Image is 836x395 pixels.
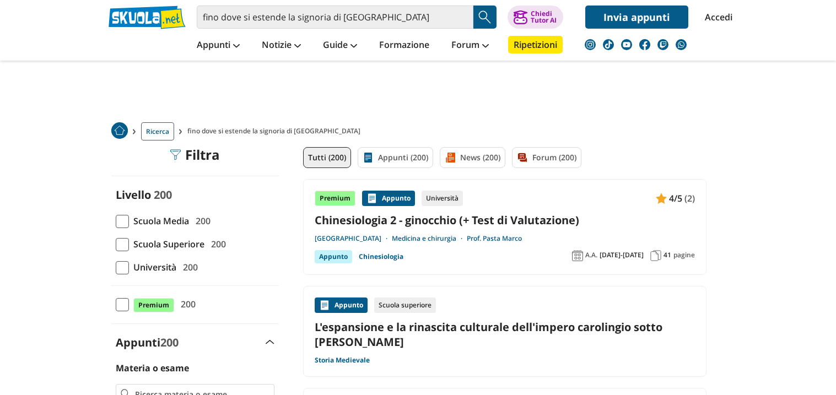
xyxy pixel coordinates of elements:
[129,260,176,274] span: Università
[440,147,505,168] a: News (200)
[657,39,668,50] img: twitch
[392,234,467,243] a: Medicina e chirurgia
[116,335,179,350] label: Appunti
[669,191,682,205] span: 4/5
[639,39,650,50] img: facebook
[315,213,695,228] a: Chinesiologia 2 - ginocchio (+ Test di Valutazione)
[664,251,671,259] span: 41
[650,250,661,261] img: Pagine
[508,6,563,29] button: ChiediTutor AI
[603,39,614,50] img: tiktok
[531,10,557,24] div: Chiedi Tutor AI
[363,152,374,163] img: Appunti filtro contenuto
[320,36,360,56] a: Guide
[656,193,667,204] img: Appunti contenuto
[315,320,695,349] a: L'espansione e la rinascita culturale dell'impero carolingio sotto [PERSON_NAME]
[517,152,528,163] img: Forum filtro contenuto
[266,340,274,344] img: Apri e chiudi sezione
[362,191,415,206] div: Appunto
[315,356,370,365] a: Storia Medievale
[422,191,463,206] div: Università
[705,6,728,29] a: Accedi
[676,39,687,50] img: WhatsApp
[129,214,189,228] span: Scuola Media
[621,39,632,50] img: youtube
[445,152,456,163] img: News filtro contenuto
[585,251,597,259] span: A.A.
[315,250,352,263] div: Appunto
[508,36,563,53] a: Ripetizioni
[207,237,226,251] span: 200
[129,237,204,251] span: Scuola Superiore
[512,147,581,168] a: Forum (200)
[359,250,403,263] a: Chinesiologia
[467,234,522,243] a: Prof. Pasta Marco
[376,36,432,56] a: Formazione
[366,193,377,204] img: Appunti contenuto
[111,122,128,139] img: Home
[473,6,497,29] button: Search Button
[315,191,355,206] div: Premium
[179,260,198,274] span: 200
[197,6,473,29] input: Cerca appunti, riassunti o versioni
[170,147,220,163] div: Filtra
[572,250,583,261] img: Anno accademico
[116,187,151,202] label: Livello
[477,9,493,25] img: Cerca appunti, riassunti o versioni
[358,147,433,168] a: Appunti (200)
[449,36,492,56] a: Forum
[133,298,174,312] span: Premium
[684,191,695,205] span: (2)
[585,39,596,50] img: instagram
[176,297,196,311] span: 200
[116,362,189,374] label: Materia o esame
[111,122,128,140] a: Home
[141,122,174,140] a: Ricerca
[319,300,330,311] img: Appunti contenuto
[191,214,211,228] span: 200
[303,147,351,168] a: Tutti (200)
[154,187,172,202] span: 200
[187,122,365,140] span: fino dove si estende la signoria di [GEOGRAPHIC_DATA]
[374,297,436,313] div: Scuola superiore
[194,36,242,56] a: Appunti
[315,234,392,243] a: [GEOGRAPHIC_DATA]
[600,251,644,259] span: [DATE]-[DATE]
[170,149,181,160] img: Filtra filtri mobile
[160,335,179,350] span: 200
[315,297,368,313] div: Appunto
[585,6,688,29] a: Invia appunti
[673,251,695,259] span: pagine
[259,36,304,56] a: Notizie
